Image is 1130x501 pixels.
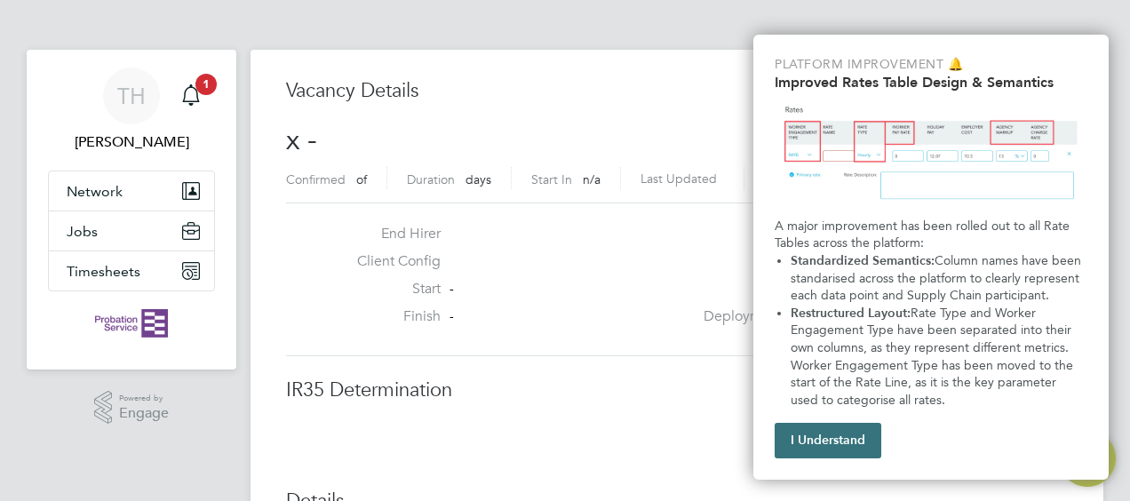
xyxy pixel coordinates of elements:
[791,306,911,321] strong: Restructured Layout:
[753,35,1109,480] div: Improved Rate Table Semantics
[119,406,169,421] span: Engage
[95,309,167,338] img: probationservice-logo-retina.png
[693,252,842,271] label: PO Manager
[356,171,367,187] span: of
[693,225,842,243] label: Site
[286,123,317,157] span: x -
[693,280,842,298] label: Site Contact
[343,225,441,243] label: End Hirer
[48,131,215,153] span: Tamar Henry
[791,306,1077,408] span: Rate Type and Worker Engagement Type have been separated into their own columns, as they represen...
[343,280,441,298] label: Start
[286,378,1068,403] h3: IR35 Determination
[450,308,454,324] span: -
[583,171,601,187] span: n/a
[531,171,572,187] label: Start In
[343,307,441,326] label: Finish
[27,50,236,370] nav: Main navigation
[67,183,123,200] span: Network
[195,74,217,95] span: 1
[67,223,98,240] span: Jobs
[48,68,215,153] a: Go to account details
[48,309,215,338] a: Go to home page
[791,253,935,268] strong: Standardized Semantics:
[791,253,1085,303] span: Column names have been standarised across the platform to clearly represent each data point and S...
[775,218,1087,252] p: A major improvement has been rolled out to all Rate Tables across the platform:
[775,98,1087,211] img: Updated Rates Table Design & Semantics
[775,74,1087,91] h2: Improved Rates Table Design & Semantics
[450,281,454,297] span: -
[286,171,346,187] label: Confirmed
[641,171,717,187] label: Last Updated
[775,56,1087,74] p: Platform Improvement 🔔
[67,263,140,280] span: Timesheets
[343,252,441,271] label: Client Config
[466,171,491,187] span: days
[119,391,169,406] span: Powered by
[775,423,881,458] button: I Understand
[286,78,944,104] h3: Vacancy Details
[693,307,842,326] label: Deployment Manager
[407,171,455,187] label: Duration
[117,84,146,107] span: TH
